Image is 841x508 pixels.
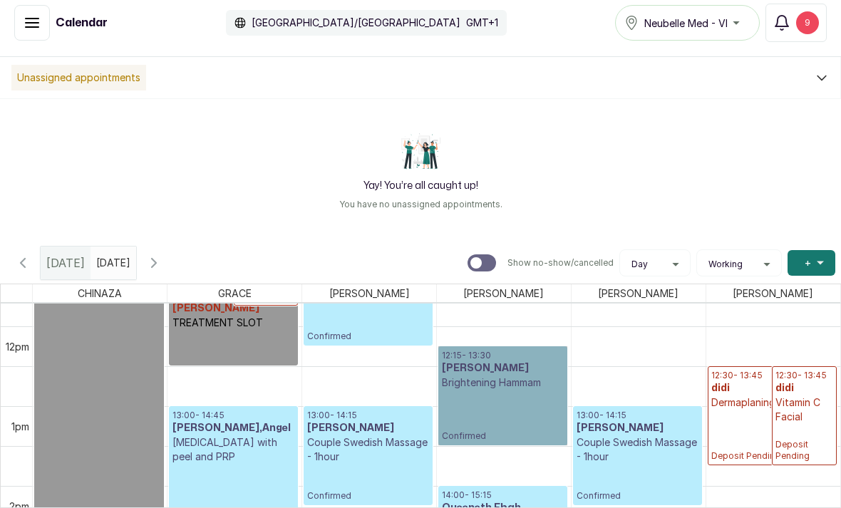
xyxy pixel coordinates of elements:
[708,259,743,270] span: Working
[11,65,146,90] p: Unassigned appointments
[75,284,125,302] span: CHINAZA
[796,11,819,34] div: 9
[215,284,254,302] span: GRACE
[730,284,816,302] span: [PERSON_NAME]
[595,284,681,302] span: [PERSON_NAME]
[788,250,835,276] button: +
[765,4,827,42] button: 9
[577,421,698,435] h3: [PERSON_NAME]
[307,421,429,435] h3: [PERSON_NAME]
[775,395,833,424] p: Vitamin C Facial
[577,464,698,502] p: Confirmed
[711,381,834,395] h3: didi
[3,339,32,354] div: 12pm
[307,290,429,342] p: Confirmed
[339,199,502,210] p: You have no unassigned appointments.
[363,179,478,193] h2: Yay! You’re all caught up!
[172,421,294,435] h3: [PERSON_NAME],Angel
[307,464,429,502] p: Confirmed
[577,410,698,421] p: 13:00 - 14:15
[466,16,498,30] p: GMT+1
[460,284,547,302] span: [PERSON_NAME]
[507,257,614,269] p: Show no-show/cancelled
[626,259,684,270] button: Day
[644,16,728,31] span: Neubelle Med - VI
[703,259,775,270] button: Working
[775,424,833,462] p: Deposit Pending
[172,301,294,316] h3: [PERSON_NAME]
[307,435,429,464] p: Couple Swedish Massage - 1hour
[775,370,833,381] p: 12:30 - 13:45
[326,284,413,302] span: [PERSON_NAME]
[307,410,429,421] p: 13:00 - 14:15
[577,435,698,464] p: Couple Swedish Massage - 1hour
[631,259,648,270] span: Day
[9,419,32,434] div: 1pm
[805,256,811,270] span: +
[442,489,564,501] p: 14:00 - 15:15
[711,395,834,410] p: Dermaplaning
[172,316,294,330] p: TREATMENT SLOT
[775,381,833,395] h3: didi
[615,5,760,41] button: Neubelle Med - VI
[711,370,834,381] p: 12:30 - 13:45
[41,247,91,279] div: [DATE]
[56,14,108,31] h1: Calendar
[46,254,85,271] span: [DATE]
[172,435,294,464] p: [MEDICAL_DATA] with peel and PRP
[172,410,294,421] p: 13:00 - 14:45
[711,410,834,462] p: Deposit Pending
[252,16,460,30] p: [GEOGRAPHIC_DATA]/[GEOGRAPHIC_DATA]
